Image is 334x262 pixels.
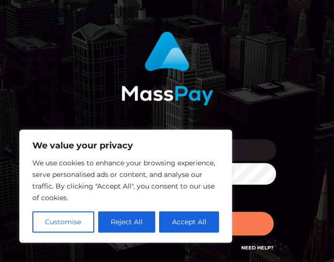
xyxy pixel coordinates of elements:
a: Need Help? [241,245,274,251]
img: MassPay Login [121,31,213,105]
div: We value your privacy [19,130,232,243]
button: Accept All [159,211,219,233]
p: We value your privacy [32,140,219,151]
p: We use cookies to enhance your browsing experience, serve personalised ads or content, and analys... [32,157,219,204]
button: Customise [32,211,94,233]
button: Reject All [98,211,156,233]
